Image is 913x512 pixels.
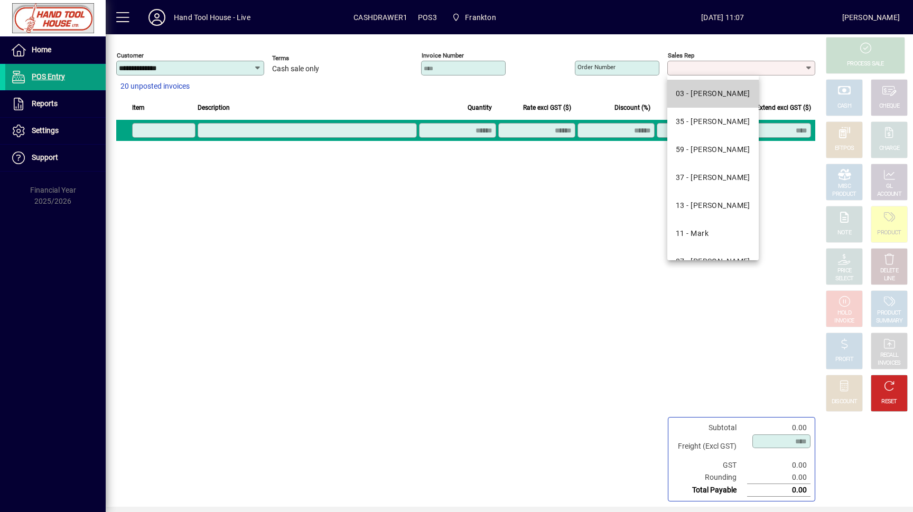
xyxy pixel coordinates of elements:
[418,9,437,26] span: POS3
[667,80,759,108] mat-option: 03 - Campbell
[32,153,58,162] span: Support
[614,102,650,113] span: Discount (%)
[577,63,616,71] mat-label: Order number
[837,309,851,317] div: HOLD
[837,229,851,237] div: NOTE
[32,126,59,135] span: Settings
[272,65,319,73] span: Cash sale only
[673,471,747,484] td: Rounding
[835,145,854,153] div: EFTPOS
[747,459,810,471] td: 0.00
[667,136,759,164] mat-option: 59 - CRAIG
[353,9,407,26] span: CASHDRAWER1
[673,422,747,434] td: Subtotal
[667,220,759,248] mat-option: 11 - Mark
[5,118,106,144] a: Settings
[747,484,810,497] td: 0.00
[886,183,893,191] div: GL
[676,144,750,155] div: 59 - [PERSON_NAME]
[668,52,694,59] mat-label: Sales rep
[876,317,902,325] div: SUMMARY
[132,102,145,113] span: Item
[878,359,900,367] div: INVOICES
[832,191,856,198] div: PRODUCT
[468,102,492,113] span: Quantity
[120,81,190,92] span: 20 unposted invoices
[837,102,851,110] div: CASH
[835,356,853,364] div: PROFIT
[667,248,759,276] mat-option: 87 - Matt
[448,8,500,27] span: Frankton
[842,9,900,26] div: [PERSON_NAME]
[879,102,899,110] div: CHEQUE
[667,108,759,136] mat-option: 35 - Cheri De Baugh
[747,471,810,484] td: 0.00
[676,256,750,267] div: 87 - [PERSON_NAME]
[32,72,65,81] span: POS Entry
[140,8,174,27] button: Profile
[117,52,144,59] mat-label: Customer
[877,309,901,317] div: PRODUCT
[832,398,857,406] div: DISCOUNT
[5,145,106,171] a: Support
[422,52,464,59] mat-label: Invoice number
[881,398,897,406] div: RESET
[174,9,250,26] div: Hand Tool House - Live
[523,102,571,113] span: Rate excl GST ($)
[116,77,194,96] button: 20 unposted invoices
[673,434,747,459] td: Freight (Excl GST)
[676,200,750,211] div: 13 - [PERSON_NAME]
[835,275,854,283] div: SELECT
[198,102,230,113] span: Description
[32,99,58,108] span: Reports
[880,352,899,359] div: RECALL
[603,9,842,26] span: [DATE] 11:07
[838,183,851,191] div: MISC
[877,191,901,198] div: ACCOUNT
[676,172,750,183] div: 37 - [PERSON_NAME]
[877,229,901,237] div: PRODUCT
[834,317,854,325] div: INVOICE
[847,60,884,68] div: PROCESS SALE
[667,164,759,192] mat-option: 37 - Kelvin
[673,484,747,497] td: Total Payable
[756,102,811,113] span: Extend excl GST ($)
[667,192,759,220] mat-option: 13 - Lucy Dipple
[465,9,496,26] span: Frankton
[884,275,895,283] div: LINE
[272,55,336,62] span: Terms
[5,37,106,63] a: Home
[879,145,900,153] div: CHARGE
[837,267,852,275] div: PRICE
[676,228,709,239] div: 11 - Mark
[676,88,750,99] div: 03 - [PERSON_NAME]
[32,45,51,54] span: Home
[673,459,747,471] td: GST
[747,422,810,434] td: 0.00
[880,267,898,275] div: DELETE
[5,91,106,117] a: Reports
[676,116,750,127] div: 35 - [PERSON_NAME]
